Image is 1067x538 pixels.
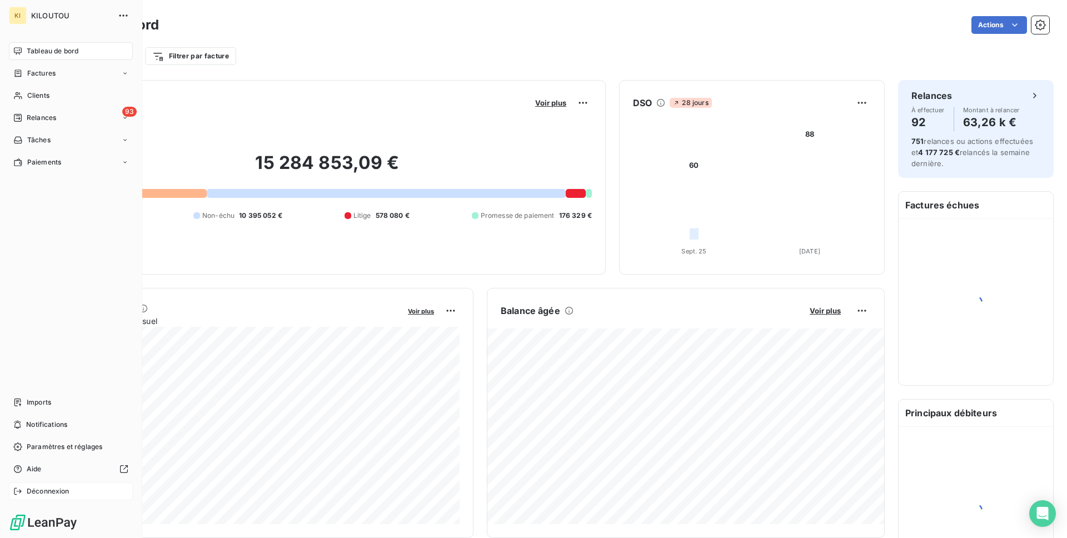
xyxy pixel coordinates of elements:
[27,442,102,452] span: Paramètres et réglages
[63,152,592,185] h2: 15 284 853,09 €
[27,46,78,56] span: Tableau de bord
[122,107,137,117] span: 93
[532,98,570,108] button: Voir plus
[9,7,27,24] div: KI
[633,96,652,109] h6: DSO
[202,211,235,221] span: Non-échu
[501,304,560,317] h6: Balance âgée
[26,420,67,430] span: Notifications
[27,68,56,78] span: Factures
[670,98,711,108] span: 28 jours
[9,460,133,478] a: Aide
[27,157,61,167] span: Paiements
[810,306,841,315] span: Voir plus
[27,397,51,407] span: Imports
[911,137,924,146] span: 751
[1029,500,1056,527] div: Open Intercom Messenger
[145,47,236,65] button: Filtrer par facture
[899,192,1053,218] h6: Factures échues
[559,211,592,221] span: 176 329 €
[27,91,49,101] span: Clients
[963,107,1020,113] span: Montant à relancer
[971,16,1027,34] button: Actions
[239,211,282,221] span: 10 395 052 €
[799,247,820,255] tspan: [DATE]
[27,486,69,496] span: Déconnexion
[31,11,111,20] span: KILOUTOU
[408,307,434,315] span: Voir plus
[9,514,78,531] img: Logo LeanPay
[405,306,437,316] button: Voir plus
[481,211,555,221] span: Promesse de paiement
[376,211,410,221] span: 578 080 €
[899,400,1053,426] h6: Principaux débiteurs
[27,464,42,474] span: Aide
[911,89,952,102] h6: Relances
[27,135,51,145] span: Tâches
[911,107,945,113] span: À effectuer
[911,137,1033,168] span: relances ou actions effectuées et relancés la semaine dernière.
[911,113,945,131] h4: 92
[353,211,371,221] span: Litige
[535,98,566,107] span: Voir plus
[63,315,400,327] span: Chiffre d'affaires mensuel
[806,306,844,316] button: Voir plus
[27,113,56,123] span: Relances
[681,247,706,255] tspan: Sept. 25
[963,113,1020,131] h4: 63,26 k €
[918,148,960,157] span: 4 177 725 €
